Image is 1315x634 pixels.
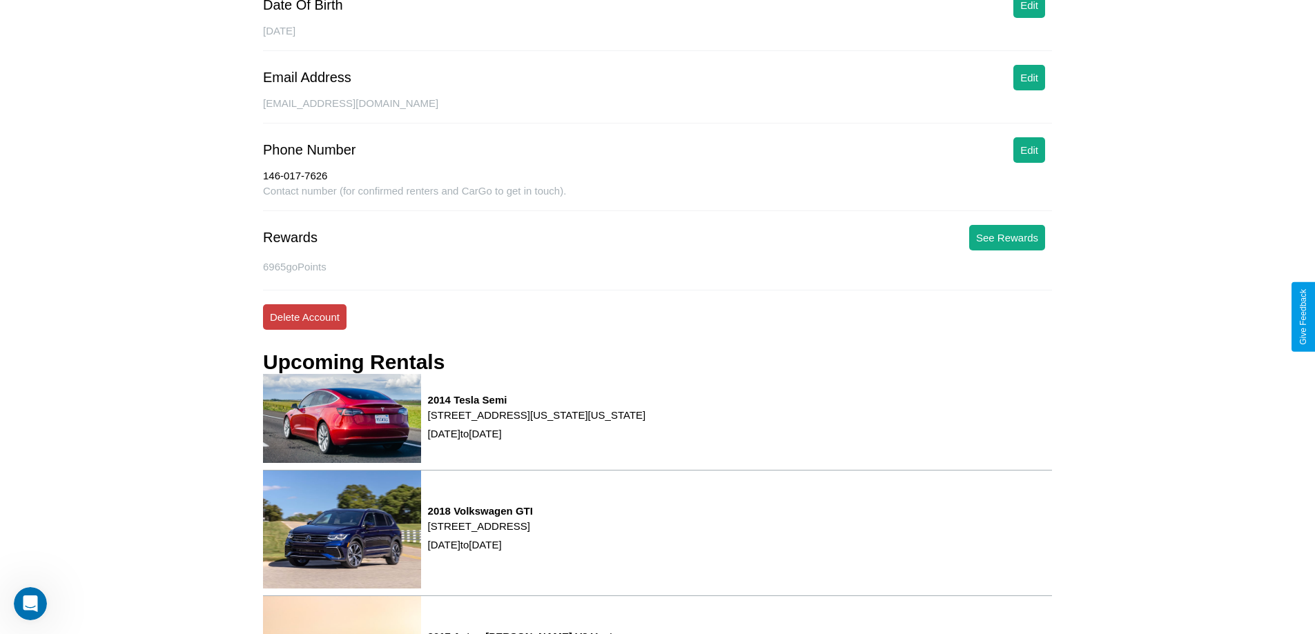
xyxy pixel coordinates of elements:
[263,374,421,463] img: rental
[263,170,1052,185] div: 146-017-7626
[1298,289,1308,345] div: Give Feedback
[263,25,1052,51] div: [DATE]
[263,304,347,330] button: Delete Account
[428,424,646,443] p: [DATE] to [DATE]
[428,406,646,424] p: [STREET_ADDRESS][US_STATE][US_STATE]
[428,505,533,517] h3: 2018 Volkswagen GTI
[14,587,47,620] iframe: Intercom live chat
[428,394,646,406] h3: 2014 Tesla Semi
[263,230,318,246] div: Rewards
[1013,137,1045,163] button: Edit
[263,70,351,86] div: Email Address
[428,535,533,554] p: [DATE] to [DATE]
[263,97,1052,123] div: [EMAIL_ADDRESS][DOMAIN_NAME]
[969,225,1045,250] button: See Rewards
[263,350,445,374] h3: Upcoming Rentals
[1013,65,1045,90] button: Edit
[263,470,421,588] img: rental
[428,517,533,535] p: [STREET_ADDRESS]
[263,257,1052,276] p: 6965 goPoints
[263,185,1052,211] div: Contact number (for confirmed renters and CarGo to get in touch).
[263,142,356,158] div: Phone Number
